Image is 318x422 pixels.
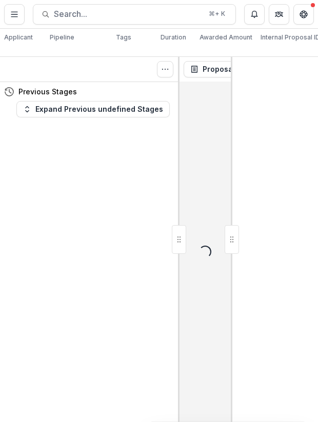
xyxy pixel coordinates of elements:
[16,101,170,117] button: Expand Previous undefined Stages
[269,4,289,25] button: Partners
[4,4,25,25] button: Toggle Menu
[293,4,314,25] button: Get Help
[116,33,131,42] p: Tags
[184,61,254,77] button: Proposal
[207,8,227,19] div: ⌘ + K
[50,33,74,42] p: Pipeline
[54,9,203,19] span: Search...
[157,61,173,77] button: Toggle View Cancelled Tasks
[161,33,186,42] p: Duration
[18,86,77,97] h4: Previous Stages
[4,33,33,42] p: Applicant
[244,4,265,25] button: Notifications
[200,33,252,42] p: Awarded Amount
[33,4,236,25] button: Search...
